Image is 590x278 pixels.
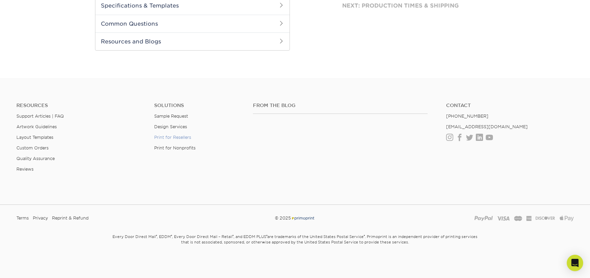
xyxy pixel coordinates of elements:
[16,167,33,172] a: Reviews
[253,103,428,108] h4: From the Blog
[154,114,188,119] a: Sample Request
[171,234,172,238] sup: ®
[16,213,29,223] a: Terms
[567,255,583,271] div: Open Intercom Messenger
[16,156,55,161] a: Quality Assurance
[232,234,233,238] sup: ®
[16,103,144,108] h4: Resources
[156,234,157,238] sup: ®
[95,32,290,50] h2: Resources and Blogs
[446,124,528,129] a: [EMAIL_ADDRESS][DOMAIN_NAME]
[33,213,48,223] a: Privacy
[446,114,488,119] a: [PHONE_NUMBER]
[266,234,267,238] sup: ®
[154,124,187,129] a: Design Services
[95,231,495,262] small: Every Door Direct Mail , EDDM , Every Door Direct Mail – Retail , and EDDM PLUS are trademarks of...
[95,15,290,32] h2: Common Questions
[364,234,365,238] sup: ®
[446,103,574,108] a: Contact
[154,145,196,150] a: Print for Nonprofits
[52,213,89,223] a: Reprint & Refund
[16,145,49,150] a: Custom Orders
[154,103,242,108] h4: Solutions
[16,114,64,119] a: Support Articles | FAQ
[154,135,191,140] a: Print for Resellers
[200,213,389,223] div: © 2025
[291,215,315,221] img: Primoprint
[16,124,57,129] a: Artwork Guidelines
[16,135,53,140] a: Layout Templates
